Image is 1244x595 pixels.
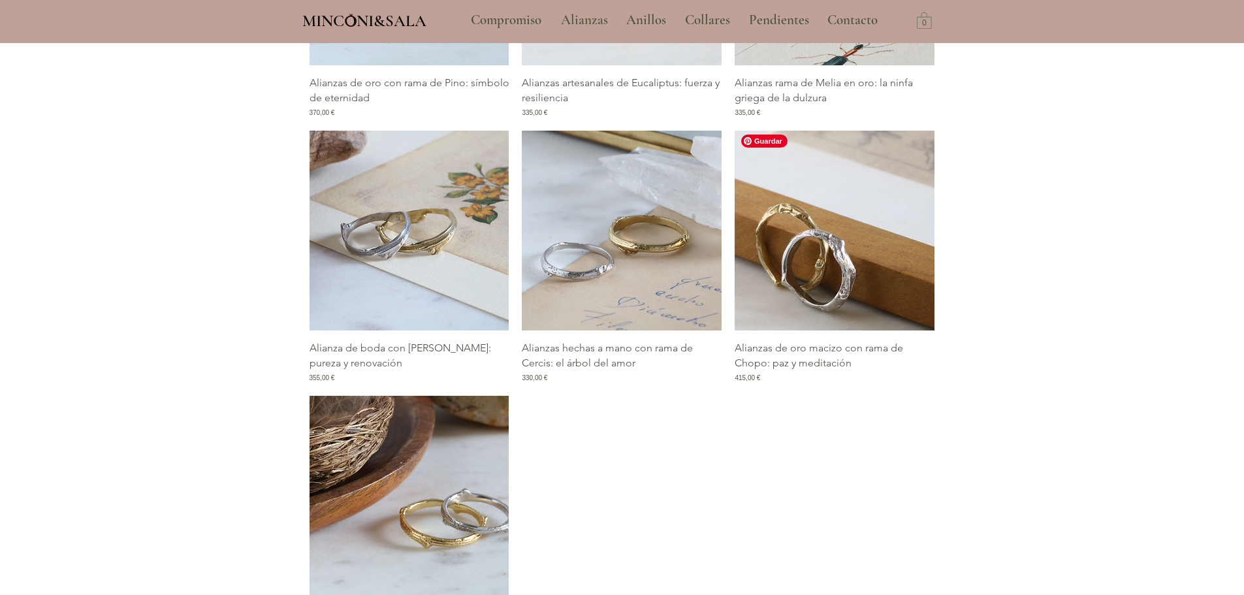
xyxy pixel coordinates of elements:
[678,4,737,37] p: Collares
[310,373,335,383] span: 355,00 €
[461,4,551,37] a: Compromiso
[310,131,509,383] div: Galería de Alianza de boda con rama de Naranjo: pureza y renovación
[522,131,722,383] div: Galería de Alianzas hechas a mano con rama de Cercis: el árbol del amor
[741,135,788,148] span: Guardar
[554,4,614,37] p: Alianzas
[735,131,934,383] div: Galería de Alianzas de oro macizo con rama de Chopo: paz y meditación
[922,19,927,28] text: 0
[818,4,888,37] a: Contacto
[522,108,547,118] span: 335,00 €
[345,14,357,27] img: Minconi Sala
[742,4,816,37] p: Pendientes
[522,76,722,118] a: Alianzas artesanales de Eucaliptus: fuerza y resiliencia335,00 €
[620,4,673,37] p: Anillos
[310,131,509,330] a: Alianzas de oro únicas
[302,8,426,30] a: MINCONI&SALA
[310,108,335,118] span: 370,00 €
[302,11,426,31] span: MINCONI&SALA
[735,341,934,370] p: Alianzas de oro macizo con rama de Chopo: paz y meditación
[735,108,760,118] span: 335,00 €
[522,373,547,383] span: 330,00 €
[522,76,722,105] p: Alianzas artesanales de Eucaliptus: fuerza y resiliencia
[310,341,509,383] a: Alianza de boda con [PERSON_NAME]: pureza y renovación355,00 €
[735,341,934,383] a: Alianzas de oro macizo con rama de Chopo: paz y meditación415,00 €
[735,76,934,118] a: Alianzas rama de Melia en oro: la ninfa griega de la dulzura335,00 €
[522,131,722,330] a: Alianzas hechas a mano Barcelona
[551,4,616,37] a: Alianzas
[522,341,722,383] a: Alianzas hechas a mano con rama de Cercis: el árbol del amor330,00 €
[616,4,675,37] a: Anillos
[675,4,739,37] a: Collares
[739,4,818,37] a: Pendientes
[735,373,760,383] span: 415,00 €
[310,76,509,118] a: Alianzas de oro con rama de Pino: símbolo de eternidad370,00 €
[735,76,934,105] p: Alianzas rama de Melia en oro: la ninfa griega de la dulzura
[735,131,934,330] img: Alianzas de oro artesanales Barcelona
[310,341,509,370] p: Alianza de boda con [PERSON_NAME]: pureza y renovación
[522,341,722,370] p: Alianzas hechas a mano con rama de Cercis: el árbol del amor
[821,4,884,37] p: Contacto
[436,4,914,37] nav: Sitio
[464,4,548,37] p: Compromiso
[310,76,509,105] p: Alianzas de oro con rama de Pino: símbolo de eternidad
[917,11,932,29] a: Carrito con 0 ítems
